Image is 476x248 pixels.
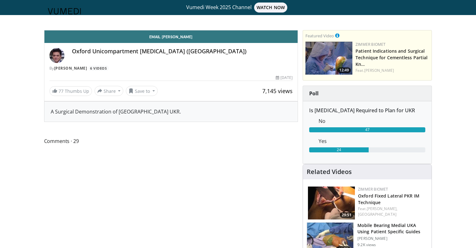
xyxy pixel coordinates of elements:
[305,42,352,75] a: 12:49
[48,8,81,14] img: VuMedi Logo
[357,242,376,247] p: 9.2K views
[337,67,351,73] span: 12:49
[356,48,427,67] a: Patient Indications and Surgical Technique for Cementless Partial Kn…
[356,68,429,73] div: Feat.
[307,168,352,176] h4: Related Videos
[358,193,419,205] a: Oxford Fixed Lateral PKR IM Technique
[305,33,334,39] small: Featured Video
[309,147,369,152] div: 24
[72,48,293,55] h4: Oxford Unicompartment [MEDICAL_DATA] ([GEOGRAPHIC_DATA])
[356,47,429,67] h3: Patient Indications and Surgical Technique for Cementless Partial Knee
[314,117,430,125] dd: No
[308,187,355,219] img: 3b1cd8cb-c291-4a02-b6ea-e2634d1e47bf.150x105_q85_crop-smart_upscale.jpg
[335,32,340,39] a: This is paid for by Zimmer Biomet
[49,66,293,71] div: By
[276,75,293,81] div: [DATE]
[309,127,425,132] div: 47
[308,187,355,219] a: 29:51
[305,42,352,75] img: 2c28c705-9b27-4f8d-ae69-2594b16edd0d.150x105_q85_crop-smart_upscale.jpg
[44,137,298,145] span: Comments 29
[309,108,425,113] h6: Is [MEDICAL_DATA] Required to Plan for UKR
[49,48,64,63] img: Avatar
[262,87,293,95] span: 7,145 views
[126,86,158,96] button: Save to
[88,66,109,71] a: 6 Videos
[357,222,428,235] h3: Mobile Bearing Medial UKA Using Patient Specific Guides
[309,90,319,97] strong: Poll
[59,88,64,94] span: 77
[358,206,397,217] a: [PERSON_NAME], [GEOGRAPHIC_DATA]
[356,42,386,47] a: Zimmer Biomet
[51,108,292,115] div: A Surgical Demonstration of [GEOGRAPHIC_DATA] UKR.
[340,212,353,218] span: 29:51
[357,236,428,241] p: [PERSON_NAME]
[314,137,430,145] dd: Yes
[49,86,92,96] a: 77 Thumbs Up
[358,206,427,217] div: Feat.
[44,30,298,43] a: Email [PERSON_NAME]
[358,187,388,192] a: Zimmer Biomet
[364,68,394,73] a: [PERSON_NAME]
[54,66,87,71] a: [PERSON_NAME]
[95,86,124,96] button: Share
